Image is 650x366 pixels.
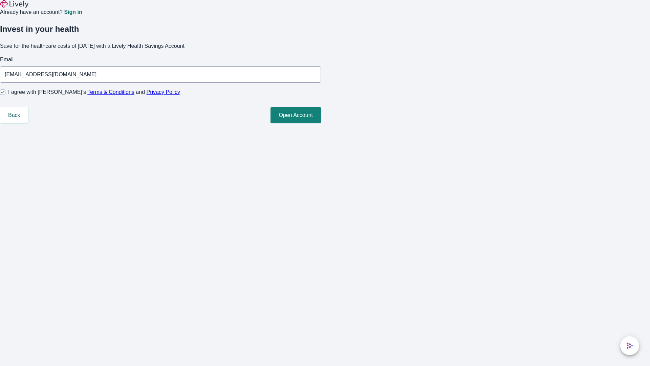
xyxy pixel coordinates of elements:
a: Terms & Conditions [87,89,134,95]
span: I agree with [PERSON_NAME]’s and [8,88,180,96]
button: chat [620,336,639,355]
button: Open Account [270,107,321,123]
svg: Lively AI Assistant [626,342,633,349]
a: Privacy Policy [147,89,180,95]
a: Sign in [64,9,82,15]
